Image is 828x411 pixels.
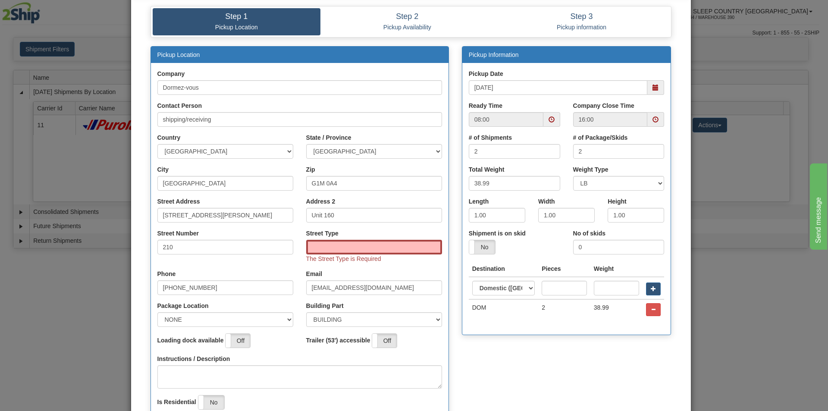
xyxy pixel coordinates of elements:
span: The Street Type is Required [306,255,381,262]
label: Company [157,69,185,78]
label: No of skids [573,229,605,238]
a: Pickup Location [157,51,200,58]
label: State / Province [306,133,351,142]
label: Height [608,197,627,206]
label: Trailer (53') accessible [306,336,370,345]
a: Step 1 Pickup Location [153,8,321,35]
p: Pickup Location [159,23,314,31]
label: Off [226,334,250,348]
th: Weight [590,261,643,277]
label: Address 2 [306,197,336,206]
label: Instructions / Description [157,355,230,363]
label: Ready Time [469,101,502,110]
label: Total Weight [469,165,505,174]
label: Company Close Time [573,101,634,110]
a: Pickup Information [469,51,519,58]
a: Step 3 Pickup information [494,8,669,35]
label: Street Type [306,229,339,238]
label: Off [372,334,397,348]
label: Width [538,197,555,206]
label: No [198,395,224,409]
label: # of Shipments [469,133,512,142]
a: Step 2 Pickup Availability [320,8,494,35]
label: # of Package/Skids [573,133,628,142]
label: Shipment is on skid [469,229,526,238]
label: No [469,240,495,254]
td: 2 [538,299,590,320]
label: Length [469,197,489,206]
label: Phone [157,270,176,278]
p: Pickup Availability [327,23,488,31]
label: Zip [306,165,315,174]
label: Contact Person [157,101,202,110]
h4: Step 3 [501,13,663,21]
div: Send message [6,5,80,16]
td: 38.99 [590,299,643,320]
label: Street Address [157,197,200,206]
label: Street Number [157,229,199,238]
label: City [157,165,169,174]
label: Country [157,133,181,142]
label: Building Part [306,301,344,310]
label: Package Location [157,301,209,310]
th: Pieces [538,261,590,277]
iframe: chat widget [808,161,827,249]
th: Destination [469,261,539,277]
td: DOM [469,299,539,320]
label: Is Residential [157,398,196,406]
label: Pickup Date [469,69,503,78]
label: Loading dock available [157,336,224,345]
h4: Step 1 [159,13,314,21]
h4: Step 2 [327,13,488,21]
label: Email [306,270,322,278]
p: Pickup information [501,23,663,31]
label: Weight Type [573,165,608,174]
